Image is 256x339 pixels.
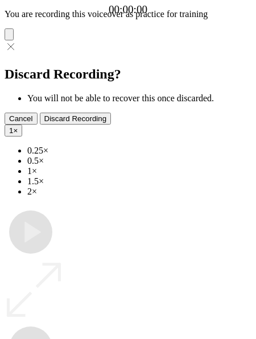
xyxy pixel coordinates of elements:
span: 1 [9,126,13,135]
button: Discard Recording [40,113,112,125]
li: 2× [27,187,251,197]
li: 0.25× [27,146,251,156]
li: 1.5× [27,176,251,187]
button: 1× [5,125,22,137]
li: 1× [27,166,251,176]
p: You are recording this voiceover as practice for training [5,9,251,19]
li: 0.5× [27,156,251,166]
button: Cancel [5,113,38,125]
h2: Discard Recording? [5,67,251,82]
a: 00:00:00 [109,3,147,16]
li: You will not be able to recover this once discarded. [27,93,251,104]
